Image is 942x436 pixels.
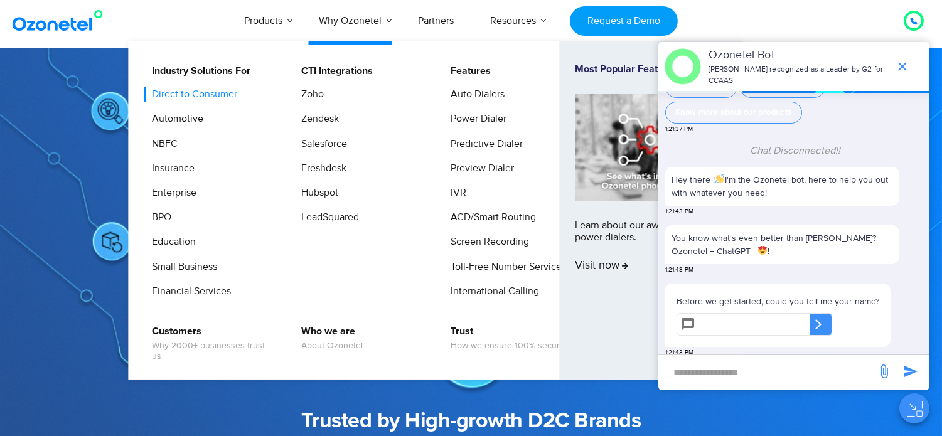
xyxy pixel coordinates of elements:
[144,210,173,225] a: BPO
[144,136,179,152] a: NBFC
[144,284,233,299] a: Financial Services
[152,341,276,362] span: Why 2000+ businesses trust us
[575,259,629,273] span: Visit now
[144,161,196,176] a: Insurance
[451,341,569,351] span: How we ensure 100% security
[443,324,571,353] a: TrustHow we ensure 100% security
[872,359,897,384] span: send message
[443,259,569,275] a: Toll-Free Number Services
[890,54,915,79] span: end chat or minimize
[443,63,493,79] a: Features
[293,185,340,201] a: Hubspot
[677,295,879,308] p: Before we get started, could you tell me your name?
[293,210,361,225] a: LeadSquared
[293,87,326,102] a: Zoho
[301,341,363,351] span: About Ozonetel
[293,136,349,152] a: Salesforce
[443,136,525,152] a: Predictive Dialer
[665,207,693,216] span: 1:21:43 PM
[665,102,802,124] button: Know more about our products
[750,144,841,157] span: Chat Disconnected!!
[144,259,219,275] a: Small Business
[665,48,701,85] img: header
[144,324,277,364] a: CustomersWhy 2000+ businesses trust us
[665,348,693,358] span: 1:21:43 PM
[443,210,538,225] a: ACD/Smart Routing
[443,161,516,176] a: Preview Dialer
[144,185,198,201] a: Enterprise
[144,63,252,79] a: Industry Solutions For
[758,246,767,255] img: 😍
[443,185,469,201] a: IVR
[715,174,724,183] img: 👋
[672,231,893,258] p: You know what's even better than [PERSON_NAME]? Ozonetel + ChatGPT = !
[144,111,205,127] a: Automotive
[899,393,929,423] button: Close chat
[665,125,693,134] span: 1:21:37 PM
[709,47,889,64] p: Ozonetel Bot
[709,64,889,87] p: [PERSON_NAME] recognized as a Leader by G2 for CCAAS
[443,87,507,102] a: Auto Dialers
[98,409,845,434] h2: Trusted by High-growth D2C Brands
[672,173,893,199] p: Hey there ! I'm the Ozonetel bot, here to help you out with whatever you need!
[443,234,532,250] a: Screen Recording
[293,111,341,127] a: Zendesk
[898,359,923,384] span: send message
[665,265,693,275] span: 1:21:43 PM
[665,361,870,384] div: new-msg-input
[575,94,727,200] img: phone-system-min.jpg
[443,284,542,299] a: International Calling
[293,161,348,176] a: Freshdesk
[293,63,375,79] a: CTI Integrations
[144,87,239,102] a: Direct to Consumer
[293,324,365,353] a: Who we areAbout Ozonetel
[570,6,677,36] a: Request a Demo
[443,111,509,127] a: Power Dialer
[575,63,727,358] a: Most Popular FeatureLearn about our award-winning power dialers.Visit now
[144,234,198,250] a: Education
